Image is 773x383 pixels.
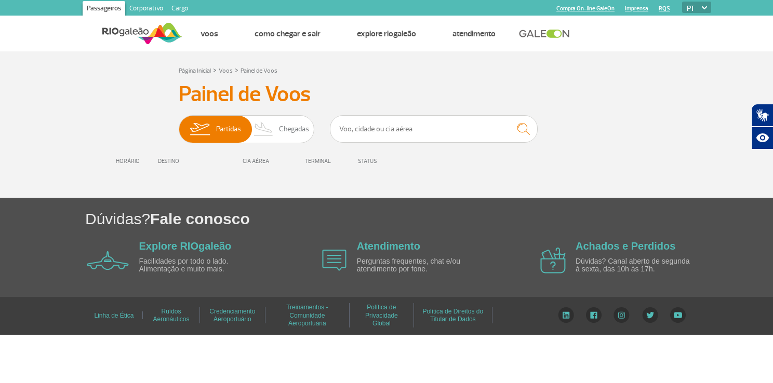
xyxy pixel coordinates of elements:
a: Como chegar e sair [255,29,321,39]
h1: Dúvidas? [85,208,773,229]
img: Instagram [614,307,630,323]
a: Voos [219,67,233,75]
img: airplane icon [322,250,346,271]
img: airplane icon [87,251,129,270]
img: slider-desembarque [248,116,279,143]
p: Perguntas frequentes, chat e/ou atendimento por fone. [357,257,476,273]
div: TERMINAL [285,158,353,165]
a: Explore RIOgaleão [357,29,416,39]
a: Treinamentos - Comunidade Aeroportuária [286,300,328,331]
h3: Painel de Voos [179,81,594,107]
a: Painel de Voos [241,67,277,75]
span: Chegadas [279,116,309,143]
button: Abrir tradutor de língua de sinais. [751,104,773,127]
input: Voo, cidade ou cia aérea [330,115,538,143]
img: YouTube [670,307,686,323]
div: HORÁRIO [101,158,158,165]
a: Explore RIOgaleão [139,240,232,252]
a: Atendimento [452,29,496,39]
a: Corporativo [125,1,167,18]
a: Página Inicial [179,67,211,75]
a: Achados e Perdidos [576,240,675,252]
a: Ruídos Aeronáuticos [153,304,189,326]
div: CIA AÉREA [233,158,285,165]
p: Dúvidas? Canal aberto de segunda à sexta, das 10h às 17h. [576,257,695,273]
img: LinkedIn [558,307,574,323]
a: RQS [659,5,670,12]
a: Atendimento [357,240,420,252]
div: STATUS [353,158,437,165]
a: Política de Direitos do Titular de Dados [422,304,483,326]
a: Cargo [167,1,192,18]
span: Fale conosco [150,210,250,227]
img: airplane icon [540,248,566,273]
a: Política de Privacidade Global [365,300,398,331]
p: Facilidades por todo o lado. Alimentação e muito mais. [139,257,259,273]
a: > [213,64,217,76]
a: Linha de Ética [94,308,134,323]
a: Imprensa [625,5,648,12]
a: Voos [201,29,218,39]
a: Compra On-line GaleOn [556,5,615,12]
button: Abrir recursos assistivos. [751,127,773,149]
img: slider-embarque [183,116,216,143]
a: Passageiros [83,1,125,18]
img: Twitter [642,307,658,323]
div: Plugin de acessibilidade da Hand Talk. [751,104,773,149]
a: > [235,64,238,76]
span: Partidas [216,116,241,143]
div: DESTINO [158,158,234,165]
a: Credenciamento Aeroportuário [209,304,255,326]
img: Facebook [586,307,602,323]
